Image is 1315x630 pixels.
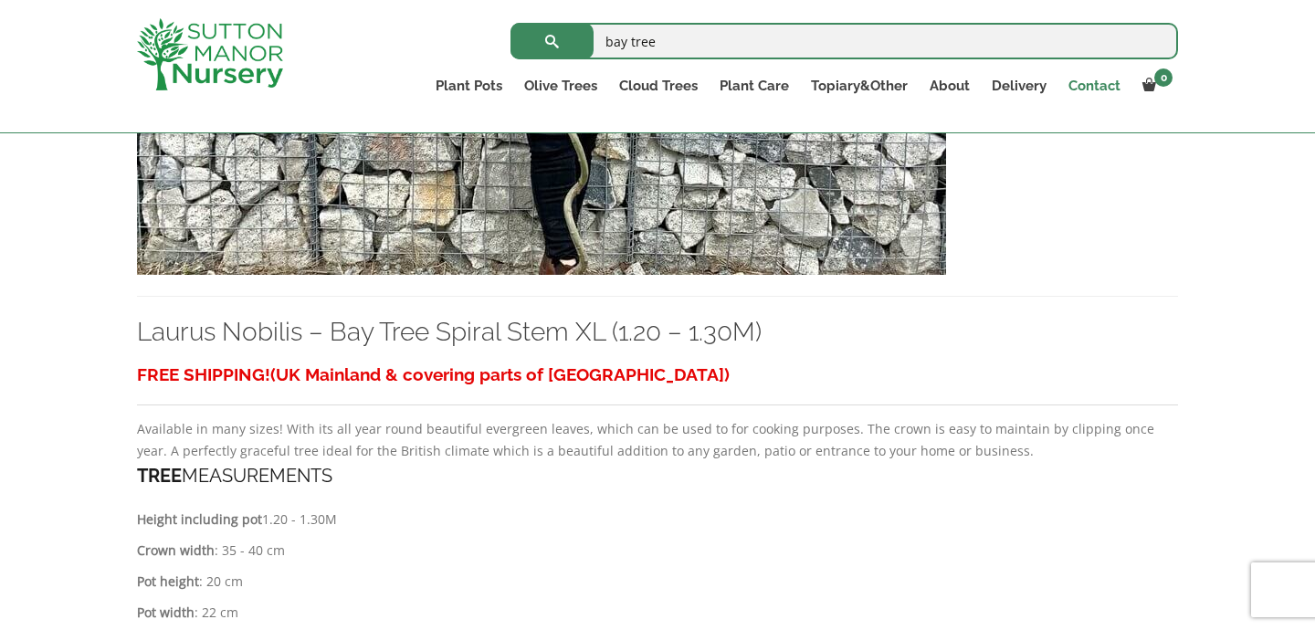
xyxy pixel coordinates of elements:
a: Plant Care [709,73,800,99]
strong: TREE [137,465,182,487]
a: Olive Trees [513,73,608,99]
a: Contact [1057,73,1131,99]
input: Search... [510,23,1178,59]
strong: Pot width [137,604,195,621]
h4: MEASUREMENTS [137,462,1178,490]
strong: Pot height [137,572,199,590]
a: Cloud Trees [608,73,709,99]
h3: FREE SHIPPING! [137,358,1178,392]
a: About [919,73,981,99]
span: 0 [1154,68,1173,87]
strong: Crown width [137,541,215,559]
p: : 35 - 40 cm [137,540,1178,562]
a: 0 [1131,73,1178,99]
a: Topiary&Other [800,73,919,99]
p: 1.20 - 1.30M [137,509,1178,530]
span: (UK Mainland & covering parts of [GEOGRAPHIC_DATA]) [270,364,730,384]
a: Laurus Nobilis – Bay Tree Spiral Stem XL (1.20 – 1.30M) [137,317,762,347]
p: : 22 cm [137,602,1178,624]
div: Available in many sizes! With its all year round beautiful evergreen leaves, which can be used to... [137,358,1178,624]
p: : 20 cm [137,571,1178,593]
img: logo [137,18,283,90]
a: Plant Pots [425,73,513,99]
a: Delivery [981,73,1057,99]
strong: Height including pot [137,510,262,528]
